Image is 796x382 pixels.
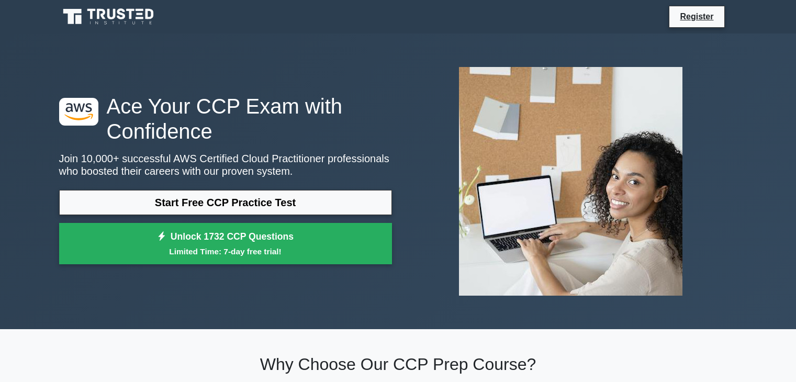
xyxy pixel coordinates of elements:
[59,152,392,177] p: Join 10,000+ successful AWS Certified Cloud Practitioner professionals who boosted their careers ...
[674,10,720,23] a: Register
[72,245,379,257] small: Limited Time: 7-day free trial!
[59,94,392,144] h1: Ace Your CCP Exam with Confidence
[59,223,392,265] a: Unlock 1732 CCP QuestionsLimited Time: 7-day free trial!
[59,190,392,215] a: Start Free CCP Practice Test
[59,354,737,374] h2: Why Choose Our CCP Prep Course?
